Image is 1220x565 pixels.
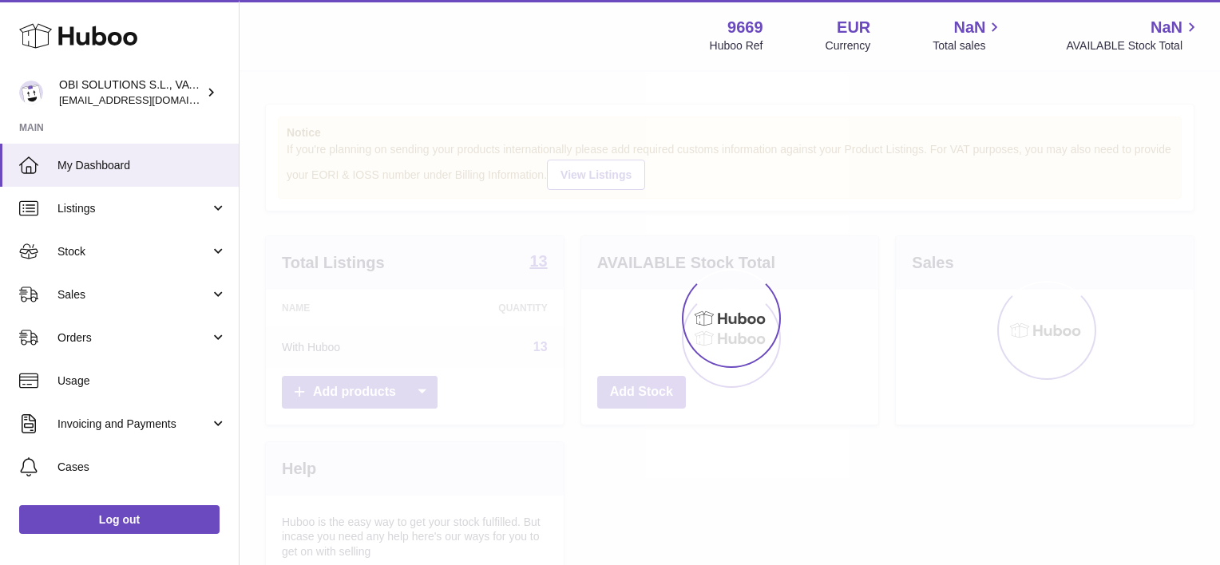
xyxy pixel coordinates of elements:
span: Orders [57,330,210,346]
span: [EMAIL_ADDRESS][DOMAIN_NAME] [59,93,235,106]
span: AVAILABLE Stock Total [1066,38,1201,53]
span: My Dashboard [57,158,227,173]
span: NaN [1151,17,1182,38]
a: Log out [19,505,220,534]
div: Huboo Ref [710,38,763,53]
div: OBI SOLUTIONS S.L., VAT: B70911078 [59,77,203,108]
span: Usage [57,373,227,389]
span: Cases [57,460,227,475]
span: Invoicing and Payments [57,417,210,432]
span: Stock [57,244,210,259]
strong: 9669 [727,17,763,38]
a: NaN Total sales [933,17,1004,53]
span: Total sales [933,38,1004,53]
span: Listings [57,201,210,216]
img: internalAdmin-9669@internal.huboo.com [19,81,43,105]
span: NaN [953,17,985,38]
a: NaN AVAILABLE Stock Total [1066,17,1201,53]
div: Currency [826,38,871,53]
strong: EUR [837,17,870,38]
span: Sales [57,287,210,302]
